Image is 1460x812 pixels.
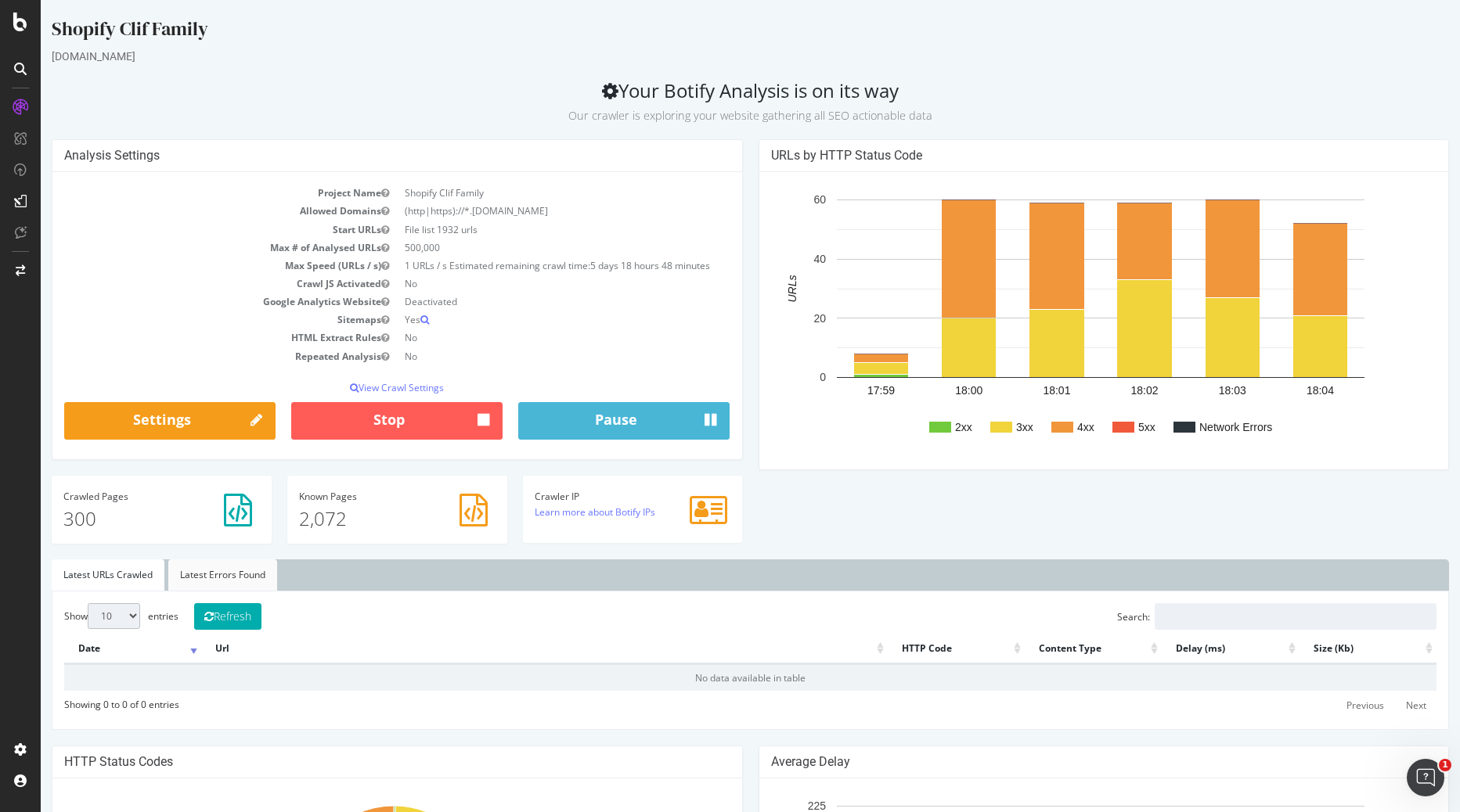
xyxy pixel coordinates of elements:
td: No [356,275,689,293]
label: Search: [1076,603,1396,630]
input: Search: [1114,603,1396,630]
svg: A chart. [730,184,1390,458]
h4: Average Delay [730,754,1397,770]
h4: Pages Known [258,491,455,501]
td: 1 URLs / s Estimated remaining crawl time: [356,257,689,275]
text: 18:03 [1177,384,1205,397]
text: Network Errors [1159,421,1231,433]
text: 5xx [1098,421,1115,433]
text: 18:04 [1265,384,1292,397]
text: 18:02 [1090,384,1117,397]
td: Project Name [23,184,356,202]
text: URLs [744,275,757,303]
text: 40 [773,253,785,265]
td: Allowed Domains [23,202,356,220]
h2: Your Botify Analysis is on its way [11,80,1408,124]
p: 2,072 [258,505,455,532]
td: No data available in table [23,664,1396,691]
th: Content Type: activate to sort column ascending [984,634,1121,664]
a: Next [1355,693,1396,717]
td: (http|https)://*.[DOMAIN_NAME] [356,202,689,220]
th: Size (Kb): activate to sort column ascending [1259,634,1396,664]
td: Crawl JS Activated [23,275,356,293]
div: [DOMAIN_NAME] [11,49,1408,64]
td: Start URLs [23,221,356,239]
a: Settings [23,402,235,440]
text: 3xx [975,421,993,433]
td: Yes [356,311,689,329]
div: Showing 0 to 0 of 0 entries [23,691,139,711]
text: 18:00 [914,384,942,397]
label: Show entries [23,603,138,629]
a: Latest URLs Crawled [11,559,124,591]
th: Date: activate to sort column ascending [23,634,160,664]
text: 2xx [914,421,932,433]
button: Refresh [153,603,221,630]
button: Pause [478,402,689,440]
td: No [356,347,689,365]
iframe: Intercom live chat [1407,759,1444,796]
text: 18:01 [1002,384,1029,397]
text: 60 [773,194,785,207]
th: Url: activate to sort column ascending [160,634,847,664]
button: Stop [251,402,462,440]
a: Learn more about Botify IPs [494,505,615,519]
td: File list 1932 urls [356,221,689,239]
td: No [356,329,689,347]
text: 17:59 [827,384,854,397]
h4: URLs by HTTP Status Code [730,148,1397,163]
td: Repeated Analysis [23,347,356,365]
h4: Pages Crawled [23,491,219,501]
text: 0 [779,372,785,384]
td: Deactivated [356,293,689,311]
th: Delay (ms): activate to sort column ascending [1121,634,1258,664]
h4: Crawler IP [494,491,690,501]
p: View Crawl Settings [23,381,690,394]
th: HTTP Code: activate to sort column ascending [847,634,984,664]
div: Shopify Clif Family [11,16,1408,49]
h4: HTTP Status Codes [23,754,690,770]
td: Sitemaps [23,311,356,329]
small: Our crawler is exploring your website gathering all SEO actionable data [528,108,892,123]
p: 300 [23,505,219,532]
text: 20 [773,312,785,325]
a: Latest Errors Found [128,559,236,591]
td: Max Speed (URLs / s) [23,257,356,275]
select: Showentries [47,603,99,629]
text: 4xx [1036,421,1054,433]
span: 5 days 18 hours 48 minutes [550,259,669,272]
span: 1 [1439,759,1451,771]
td: Max # of Analysed URLs [23,239,356,257]
h4: Analysis Settings [23,148,690,163]
td: 500,000 [356,239,689,257]
a: Previous [1296,693,1354,717]
td: Google Analytics Website [23,293,356,311]
td: HTML Extract Rules [23,329,356,347]
td: Shopify Clif Family [356,184,689,202]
